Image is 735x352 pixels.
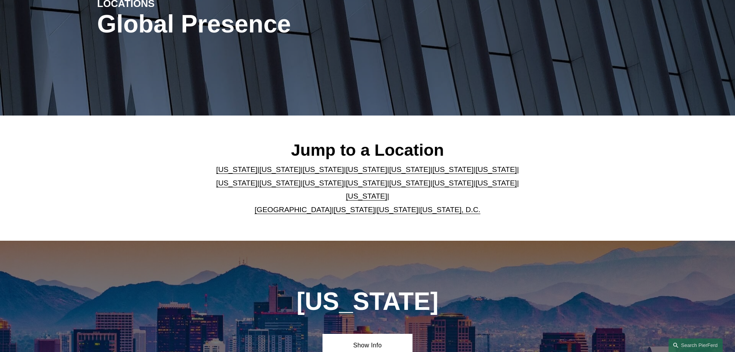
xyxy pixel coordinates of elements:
a: Search this site [669,338,723,352]
a: [US_STATE] [389,179,430,187]
a: [US_STATE] [346,165,387,173]
a: [US_STATE] [303,165,344,173]
a: [US_STATE] [260,165,301,173]
a: [US_STATE] [389,165,430,173]
h1: [US_STATE] [255,287,480,316]
a: [US_STATE] [216,179,258,187]
h2: Jump to a Location [210,140,525,160]
a: [GEOGRAPHIC_DATA] [255,206,332,214]
h1: Global Presence [97,10,458,38]
a: [US_STATE] [216,165,258,173]
a: [US_STATE] [346,192,387,200]
a: [US_STATE] [303,179,344,187]
a: [US_STATE] [432,179,474,187]
a: [US_STATE] [334,206,375,214]
a: [US_STATE], D.C. [420,206,480,214]
a: [US_STATE] [475,165,517,173]
p: | | | | | | | | | | | | | | | | | | [210,163,525,216]
a: [US_STATE] [432,165,474,173]
a: [US_STATE] [377,206,418,214]
a: [US_STATE] [475,179,517,187]
a: [US_STATE] [260,179,301,187]
a: [US_STATE] [346,179,387,187]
